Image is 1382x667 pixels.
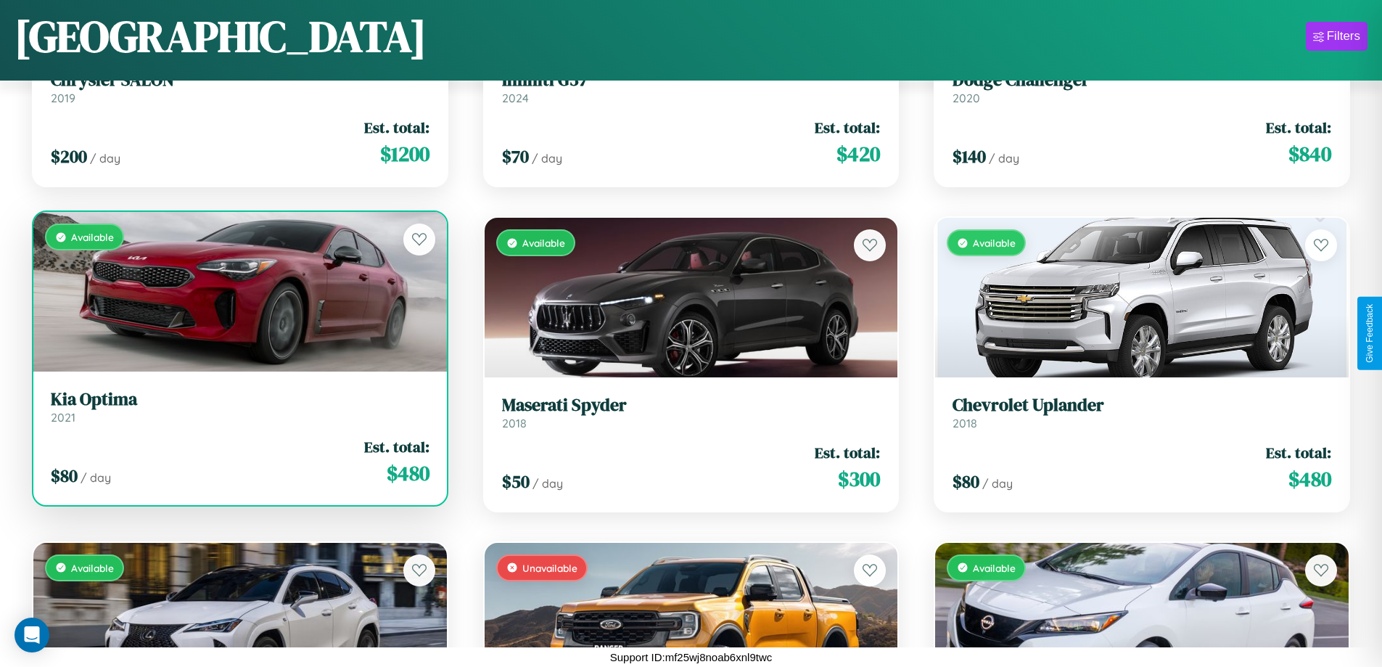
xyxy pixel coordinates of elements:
[973,562,1016,574] span: Available
[522,237,565,249] span: Available
[90,151,120,165] span: / day
[815,442,880,463] span: Est. total:
[364,117,429,138] span: Est. total:
[1327,29,1360,44] div: Filters
[502,70,881,91] h3: Infiniti G37
[71,231,114,243] span: Available
[502,91,529,105] span: 2024
[502,470,530,494] span: $ 50
[953,91,980,105] span: 2020
[1306,22,1367,51] button: Filters
[532,476,563,491] span: / day
[953,70,1331,105] a: Dodge Challenger2020
[51,144,87,168] span: $ 200
[1288,465,1331,494] span: $ 480
[953,416,977,430] span: 2018
[953,144,986,168] span: $ 140
[522,562,577,574] span: Unavailable
[15,7,427,66] h1: [GEOGRAPHIC_DATA]
[51,91,75,105] span: 2019
[51,410,75,425] span: 2021
[502,416,527,430] span: 2018
[71,562,114,574] span: Available
[51,70,429,91] h3: Chrysler SALON
[973,237,1016,249] span: Available
[953,70,1331,91] h3: Dodge Challenger
[982,476,1013,491] span: / day
[836,139,880,168] span: $ 420
[502,395,881,416] h3: Maserati Spyder
[532,151,562,165] span: / day
[364,436,429,457] span: Est. total:
[1266,442,1331,463] span: Est. total:
[387,459,429,488] span: $ 480
[81,470,111,485] span: / day
[953,395,1331,430] a: Chevrolet Uplander2018
[1365,304,1375,363] div: Give Feedback
[502,70,881,105] a: Infiniti G372024
[51,464,78,488] span: $ 80
[953,395,1331,416] h3: Chevrolet Uplander
[989,151,1019,165] span: / day
[51,70,429,105] a: Chrysler SALON2019
[1266,117,1331,138] span: Est. total:
[953,470,979,494] span: $ 80
[51,389,429,410] h3: Kia Optima
[838,465,880,494] span: $ 300
[502,395,881,430] a: Maserati Spyder2018
[15,618,49,652] div: Open Intercom Messenger
[610,647,772,667] p: Support ID: mf25wj8noab6xnl9twc
[815,117,880,138] span: Est. total:
[502,144,529,168] span: $ 70
[380,139,429,168] span: $ 1200
[51,389,429,425] a: Kia Optima2021
[1288,139,1331,168] span: $ 840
